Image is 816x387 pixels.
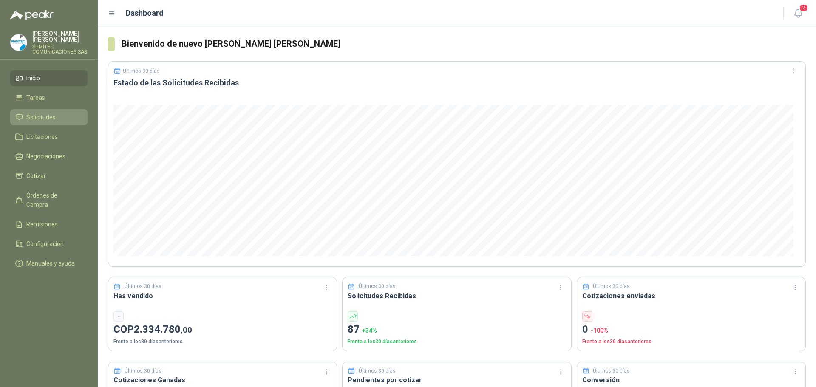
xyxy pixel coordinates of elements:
span: Órdenes de Compra [26,191,79,209]
span: Negociaciones [26,152,65,161]
p: Frente a los 30 días anteriores [348,338,566,346]
p: Frente a los 30 días anteriores [113,338,331,346]
h3: Solicitudes Recibidas [348,291,566,301]
p: SUMITEC COMUNICACIONES SAS [32,44,88,54]
span: Remisiones [26,220,58,229]
span: Inicio [26,73,40,83]
span: Solicitudes [26,113,56,122]
span: 2 [799,4,808,12]
p: 87 [348,322,566,338]
p: Últimos 30 días [123,68,160,74]
p: Últimos 30 días [593,367,630,375]
span: + 34 % [362,327,377,334]
a: Inicio [10,70,88,86]
h3: Cotizaciones enviadas [582,291,800,301]
p: Últimos 30 días [125,367,161,375]
h1: Dashboard [126,7,164,19]
span: Cotizar [26,171,46,181]
img: Logo peakr [10,10,54,20]
p: Últimos 30 días [359,367,396,375]
span: Configuración [26,239,64,249]
p: COP [113,322,331,338]
div: - [113,311,124,322]
h3: Pendientes por cotizar [348,375,566,385]
span: ,00 [181,325,192,335]
p: Últimos 30 días [359,282,396,291]
span: 2.334.780 [134,323,192,335]
p: Frente a los 30 días anteriores [582,338,800,346]
span: Manuales y ayuda [26,259,75,268]
p: [PERSON_NAME] [PERSON_NAME] [32,31,88,42]
h3: Conversión [582,375,800,385]
h3: Estado de las Solicitudes Recibidas [113,78,800,88]
h3: Bienvenido de nuevo [PERSON_NAME] [PERSON_NAME] [122,37,806,51]
p: Últimos 30 días [593,282,630,291]
a: Manuales y ayuda [10,255,88,271]
a: Cotizar [10,168,88,184]
h3: Cotizaciones Ganadas [113,375,331,385]
p: Últimos 30 días [125,282,161,291]
p: 0 [582,322,800,338]
a: Remisiones [10,216,88,232]
span: -100 % [591,327,608,334]
span: Licitaciones [26,132,58,141]
img: Company Logo [11,34,27,51]
span: Tareas [26,93,45,102]
a: Licitaciones [10,129,88,145]
a: Negociaciones [10,148,88,164]
a: Órdenes de Compra [10,187,88,213]
h3: Has vendido [113,291,331,301]
a: Configuración [10,236,88,252]
button: 2 [790,6,806,21]
a: Tareas [10,90,88,106]
a: Solicitudes [10,109,88,125]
